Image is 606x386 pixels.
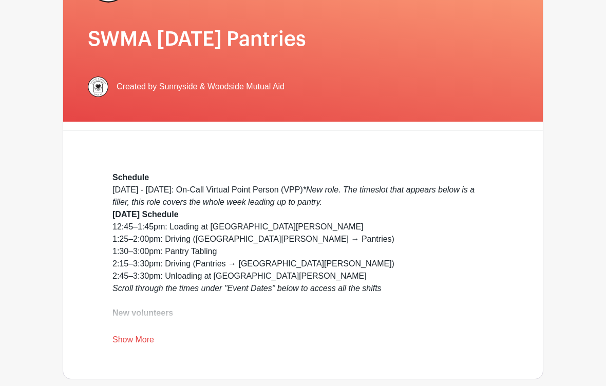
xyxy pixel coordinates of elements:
em: Scroll through the times under "Event Dates" below to access all the shifts [112,284,382,293]
strong: Schedule [112,173,149,182]
em: *New role. The timeslot that appears below is a filler, this role covers the whole week leading u... [112,185,475,206]
h1: SWMA [DATE] Pantries [88,27,518,52]
strong: [DATE] Schedule [112,210,179,219]
span: Created by Sunnyside & Woodside Mutual Aid [117,81,285,93]
a: tabling [425,321,449,330]
img: 256.png [88,76,108,97]
a: loading [370,321,396,330]
a: Show More [112,335,154,348]
a: VPP [352,321,368,330]
a: driving [399,321,423,330]
strong: New volunteers [112,308,173,317]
